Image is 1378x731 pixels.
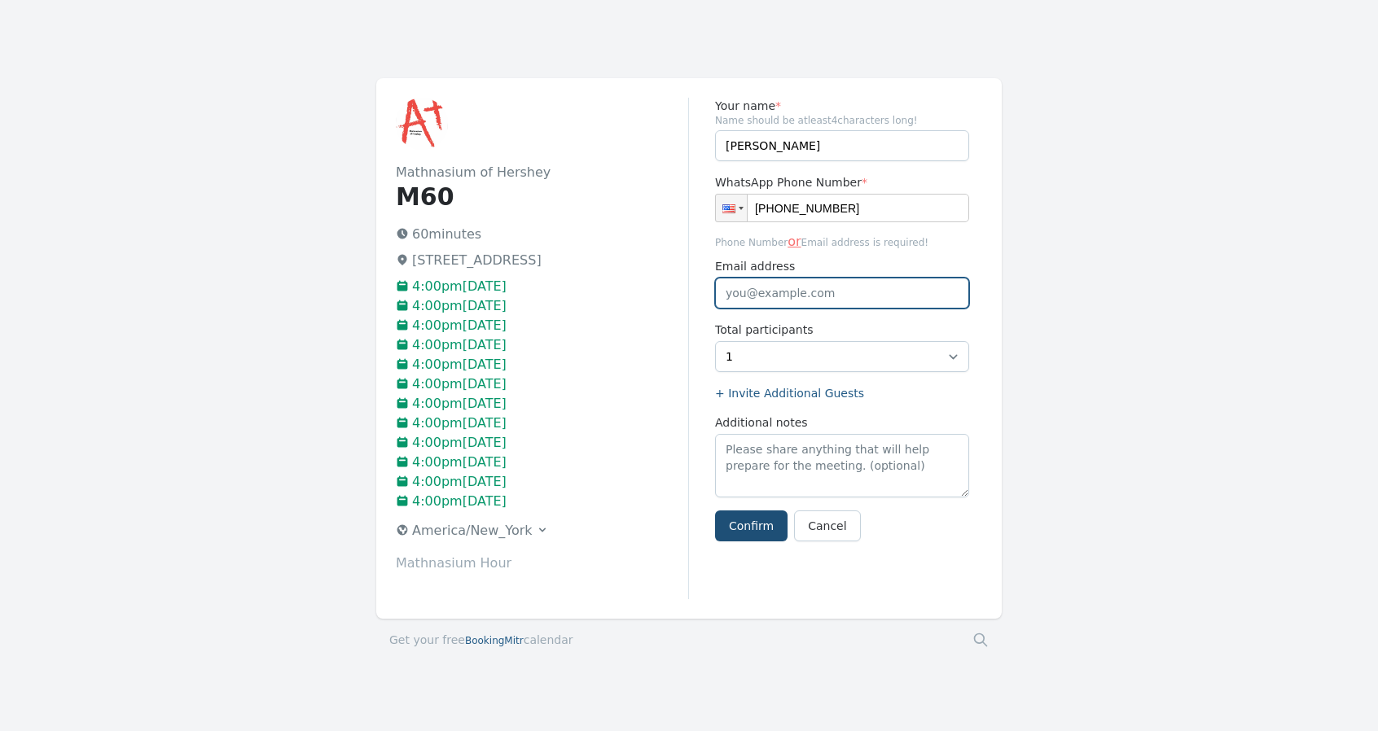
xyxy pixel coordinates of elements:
p: 4:00pm[DATE] [396,316,688,335]
p: 4:00pm[DATE] [396,492,688,511]
p: 4:00pm[DATE] [396,433,688,453]
span: BookingMitr [465,635,524,646]
img: Mathnasium of Hershey [396,98,448,150]
input: Enter name (required) [715,130,969,161]
p: 4:00pm[DATE] [396,374,688,394]
div: United States: + 1 [716,195,747,221]
input: 1 (702) 123-4567 [715,194,969,222]
label: Additional notes [715,414,969,431]
p: 4:00pm[DATE] [396,453,688,472]
button: America/New_York [389,518,555,544]
button: Confirm [715,510,788,541]
label: Total participants [715,322,969,338]
span: or [788,234,801,249]
label: WhatsApp Phone Number [715,174,969,190]
p: 4:00pm[DATE] [396,355,688,374]
p: 60 minutes [396,225,688,244]
label: Your name [715,98,969,114]
p: 4:00pm[DATE] [396,277,688,296]
p: 4:00pm[DATE] [396,296,688,316]
a: Get your freeBookingMitrcalendar [389,632,573,648]
h2: Mathnasium of Hershey [396,163,688,182]
label: + Invite Additional Guests [715,385,969,401]
p: 4:00pm[DATE] [396,335,688,355]
span: Phone Number Email address is required! [715,232,969,252]
span: [STREET_ADDRESS] [412,252,542,268]
input: you@example.com [715,278,969,309]
p: Mathnasium Hour [396,554,688,573]
p: 4:00pm[DATE] [396,414,688,433]
p: 4:00pm[DATE] [396,472,688,492]
h1: M60 [396,182,688,212]
a: Cancel [794,510,860,541]
p: 4:00pm[DATE] [396,394,688,414]
label: Email address [715,258,969,274]
span: Name should be atleast 4 characters long! [715,114,969,127]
